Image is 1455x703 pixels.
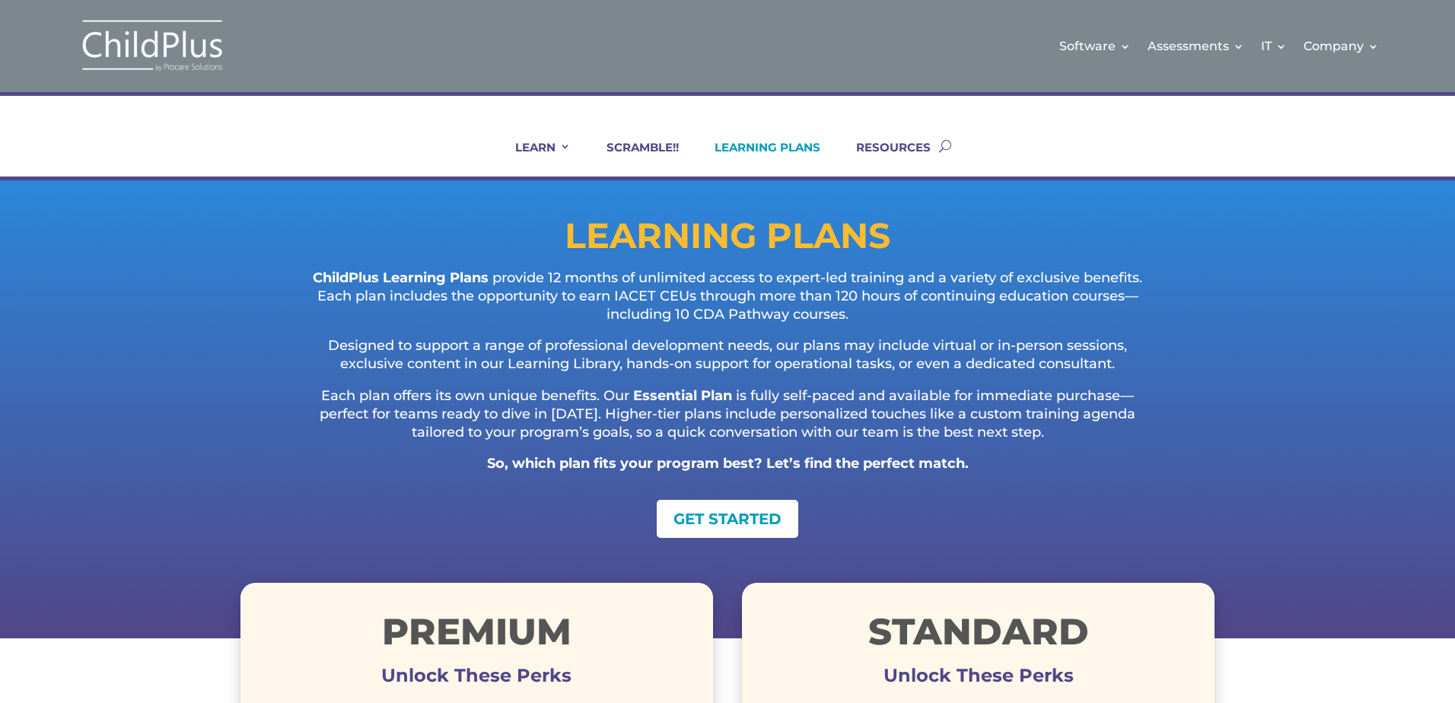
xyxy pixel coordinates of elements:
strong: ChildPlus Learning Plans [313,269,489,286]
a: LEARN [496,140,571,177]
strong: So, which plan fits your program best? Let’s find the perfect match. [487,455,969,472]
p: provide 12 months of unlimited access to expert-led training and a variety of exclusive benefits.... [301,269,1154,337]
a: Software [1059,15,1131,77]
h1: Premium [240,613,713,657]
a: SCRAMBLE!! [587,140,679,177]
h3: Unlock These Perks [742,676,1215,683]
a: IT [1261,15,1287,77]
p: Each plan offers its own unique benefits. Our is fully self-paced and available for immediate pur... [301,387,1154,455]
a: LEARNING PLANS [696,140,820,177]
strong: Essential Plan [633,387,732,404]
a: Company [1304,15,1379,77]
h1: LEARNING PLANS [240,218,1215,261]
h3: Unlock These Perks [240,676,713,683]
h1: STANDARD [742,613,1215,657]
a: RESOURCES [837,140,931,177]
a: GET STARTED [657,500,798,538]
p: Designed to support a range of professional development needs, our plans may include virtual or i... [301,337,1154,387]
a: Assessments [1148,15,1244,77]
